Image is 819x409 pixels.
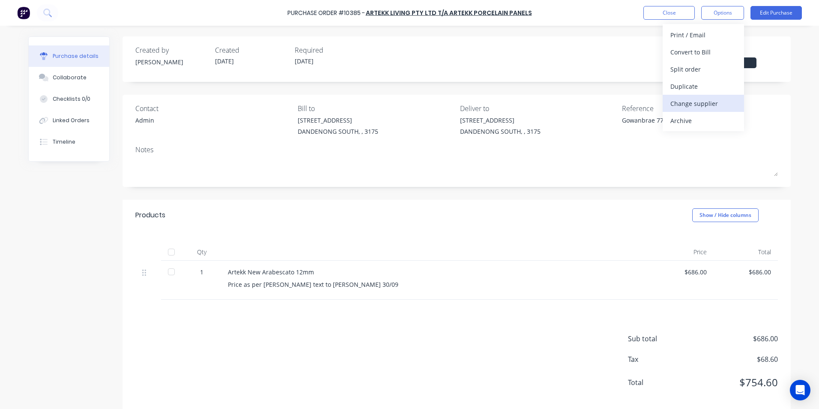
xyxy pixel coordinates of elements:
[692,354,778,364] span: $68.60
[649,244,714,261] div: Price
[135,144,778,155] div: Notes
[670,46,736,58] div: Convert to Bill
[29,88,109,110] button: Checklists 0/0
[670,80,736,93] div: Duplicate
[135,57,208,66] div: [PERSON_NAME]
[287,9,365,18] div: Purchase Order #10385 -
[135,116,154,125] div: Admin
[29,45,109,67] button: Purchase details
[692,375,778,390] span: $754.60
[29,110,109,131] button: Linked Orders
[182,244,221,261] div: Qty
[622,103,778,114] div: Reference
[656,268,707,277] div: $686.00
[460,103,616,114] div: Deliver to
[53,138,75,146] div: Timeline
[295,45,368,55] div: Required
[460,127,541,136] div: DANDENONG SOUTH, , 3175
[643,6,695,20] button: Close
[53,74,87,81] div: Collaborate
[298,103,454,114] div: Bill to
[628,354,692,364] span: Tax
[53,52,99,60] div: Purchase details
[670,29,736,41] div: Print / Email
[228,268,643,277] div: Artekk New Arabescato 12mm
[692,208,759,222] button: Show / Hide columns
[135,210,165,220] div: Products
[189,268,214,277] div: 1
[29,67,109,88] button: Collaborate
[135,45,208,55] div: Created by
[670,97,736,110] div: Change supplier
[215,45,288,55] div: Created
[460,116,541,125] div: [STREET_ADDRESS]
[53,95,90,103] div: Checklists 0/0
[53,117,90,124] div: Linked Orders
[29,131,109,153] button: Timeline
[790,380,810,400] div: Open Intercom Messenger
[628,334,692,344] span: Sub total
[714,244,778,261] div: Total
[622,116,729,135] textarea: Gowanbrae 7790
[701,6,744,20] button: Options
[298,116,378,125] div: [STREET_ADDRESS]
[135,103,291,114] div: Contact
[17,6,30,19] img: Factory
[720,268,771,277] div: $686.00
[750,6,802,20] button: Edit Purchase
[670,63,736,75] div: Split order
[628,377,692,388] span: Total
[228,280,643,289] div: Price as per [PERSON_NAME] text to [PERSON_NAME] 30/09
[298,127,378,136] div: DANDENONG SOUTH, , 3175
[366,9,532,17] a: Artekk Living PTY LTD t/a Artekk Porcelain Panels
[670,114,736,127] div: Archive
[692,334,778,344] span: $686.00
